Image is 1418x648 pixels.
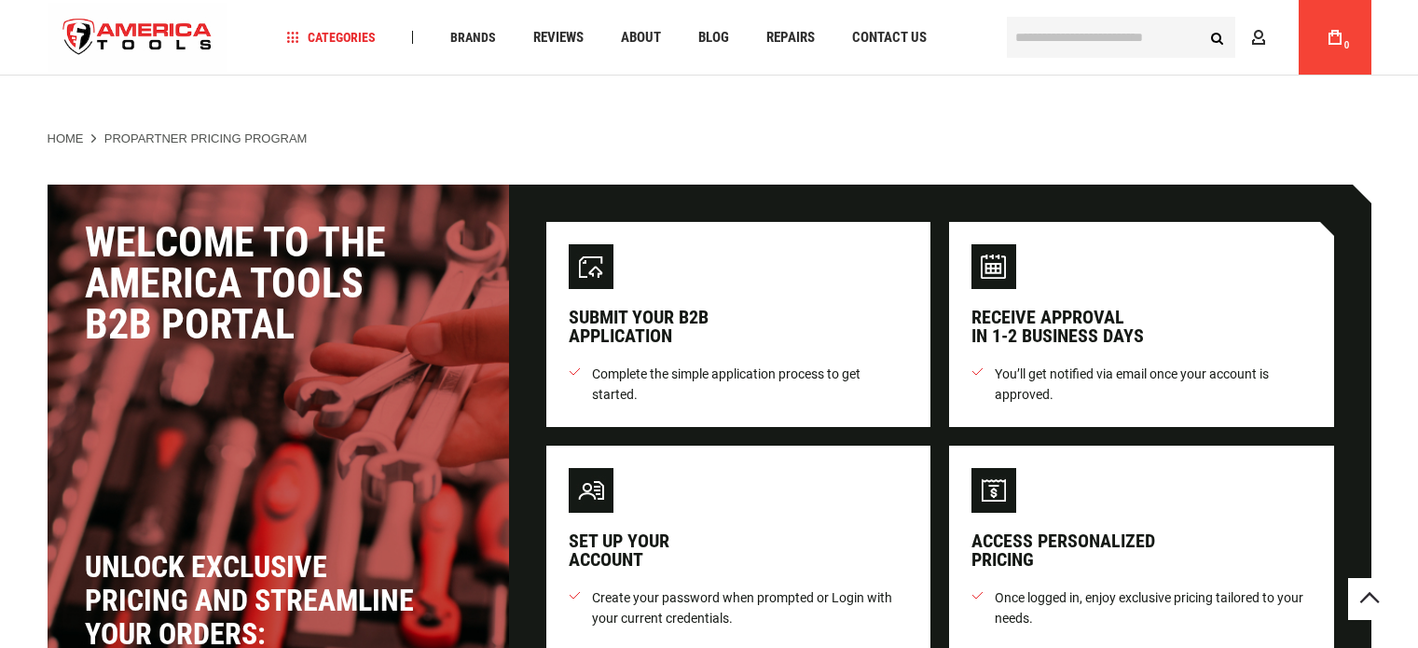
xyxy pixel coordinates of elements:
a: Categories [278,25,384,50]
span: Reviews [533,31,584,45]
button: Search [1200,20,1235,55]
a: Blog [690,25,737,50]
span: You’ll get notified via email once your account is approved. [995,364,1312,405]
div: Set up your account [569,531,669,569]
a: Brands [442,25,504,50]
span: Brands [450,31,496,44]
span: 0 [1344,40,1350,50]
a: Home [48,131,84,147]
a: About [613,25,669,50]
span: Blog [698,31,729,45]
a: Contact Us [844,25,935,50]
a: Reviews [525,25,592,50]
div: Access personalized pricing [971,531,1155,569]
a: store logo [48,3,228,73]
a: Repairs [758,25,823,50]
span: Once logged in, enjoy exclusive pricing tailored to your needs. [995,587,1312,628]
div: Welcome to the America Tools B2B Portal [85,222,472,345]
span: About [621,31,661,45]
div: Receive approval in 1-2 business days [971,308,1144,345]
img: America Tools [48,3,228,73]
strong: ProPartner Pricing Program [104,131,308,145]
div: Submit your B2B application [569,308,709,345]
span: Complete the simple application process to get started. [592,364,909,405]
span: Categories [286,31,376,44]
span: Create your password when prompted or Login with your current credentials. [592,587,909,628]
span: Contact Us [852,31,927,45]
span: Repairs [766,31,815,45]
